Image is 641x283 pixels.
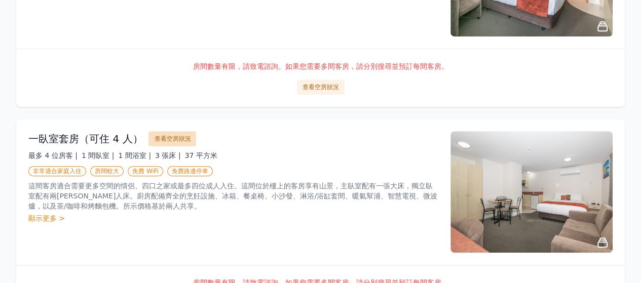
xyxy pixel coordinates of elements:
font: 最多 4 位房客 | [28,151,78,159]
font: 非常適合家庭入住 [33,168,82,175]
font: 顯示更多 > [28,214,65,222]
font: 免費 WiFi [132,168,159,175]
button: 查看空房狀況 [148,131,196,146]
font: 房間較大 [95,168,119,175]
font: 1 間臥室 | [82,151,115,159]
font: 免費路邊停車 [172,168,208,175]
font: 37 平方米 [185,151,217,159]
font: 3 張床 | [155,151,181,159]
font: 一臥室套房（可住 4 人） [28,133,142,145]
font: 查看空房狀況 [154,135,191,142]
font: 1 間浴室 | [119,151,152,159]
button: 查看空房狀況 [297,79,345,95]
font: 查看空房狀況 [303,84,339,91]
font: 這間客房適合需要更多空間的情侶、四口之家或最多四位成人入住。這間位於樓上的客房享有山景，主臥室配有一張大床，獨立臥室配有兩[PERSON_NAME]人床。廚房配備齊全的烹飪設施、冰箱、餐桌椅、小... [28,182,437,210]
font: 房間數量有限，請致電諮詢。如果您需要多間客房，請分別搜尋並預訂每間客房。 [193,62,448,70]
